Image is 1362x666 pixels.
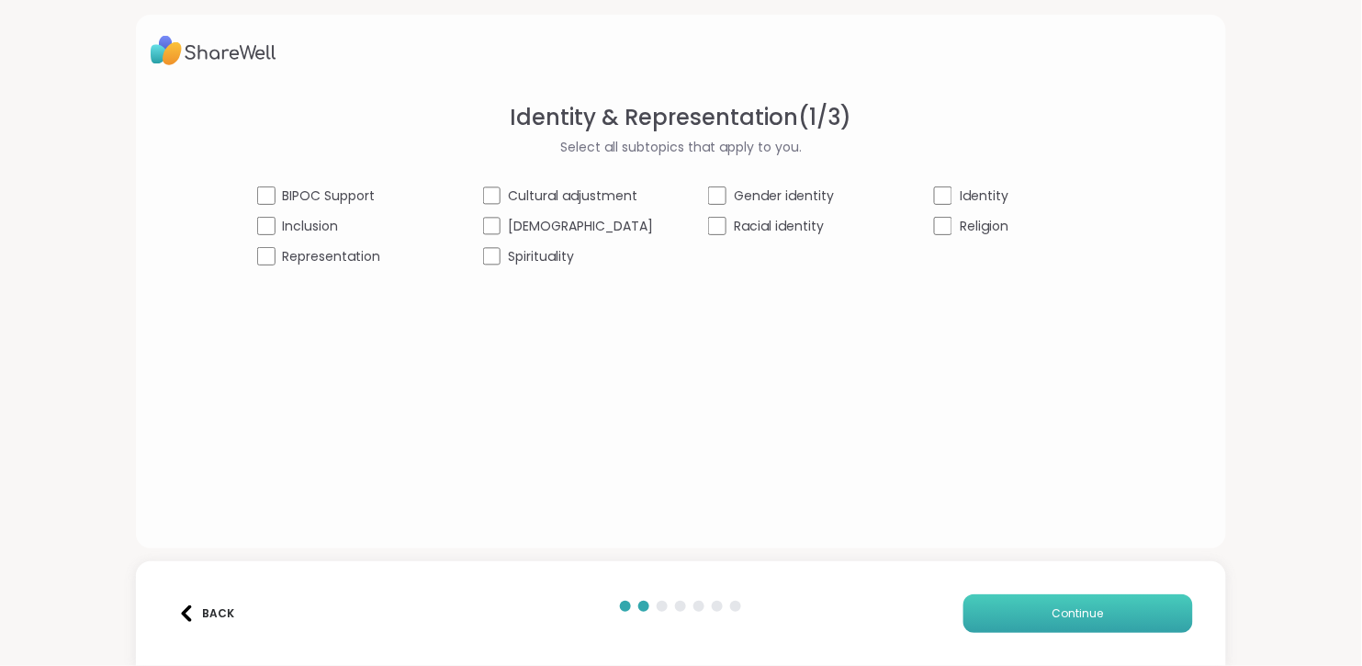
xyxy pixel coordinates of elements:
button: Back [169,594,242,633]
button: Continue [963,594,1193,633]
span: Inclusion [283,217,339,236]
span: Gender identity [734,186,834,206]
span: Continue [1052,605,1104,622]
img: ShareWell Logo [151,29,276,72]
span: Religion [960,217,1008,236]
span: Identity & Representation ( 1 / 3 ) [510,101,851,134]
div: Back [178,605,234,622]
span: Select all subtopics that apply to you. [560,138,802,157]
span: [DEMOGRAPHIC_DATA] [508,217,653,236]
span: BIPOC Support [283,186,376,206]
span: Identity [960,186,1008,206]
span: Representation [283,247,381,266]
span: Cultural adjustment [508,186,637,206]
span: Spirituality [508,247,574,266]
span: Racial identity [734,217,824,236]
